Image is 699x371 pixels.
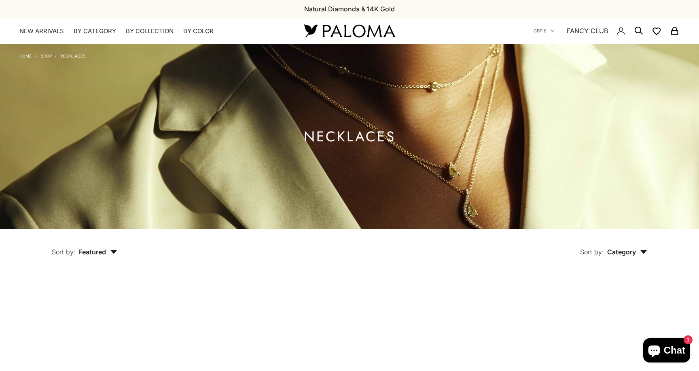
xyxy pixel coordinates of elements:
[41,53,52,58] a: Shop
[304,4,395,14] p: Natural Diamonds & 14K Gold
[74,27,116,35] summary: By Category
[52,248,76,256] span: Sort by:
[561,229,666,263] button: Sort by: Category
[19,27,285,35] nav: Primary navigation
[534,27,555,34] button: GBP £
[33,229,136,263] button: Sort by: Featured
[19,53,32,58] a: Home
[534,18,680,44] nav: Secondary navigation
[19,52,85,58] nav: Breadcrumb
[19,27,64,35] a: NEW ARRIVALS
[79,248,117,256] span: Featured
[183,27,214,35] summary: By Color
[61,53,85,58] a: Necklaces
[580,248,604,256] span: Sort by:
[304,132,396,142] h1: Necklaces
[534,27,546,34] span: GBP £
[567,26,608,36] a: FANCY CLUB
[641,338,693,365] inbox-online-store-chat: Shopify online store chat
[607,248,647,256] span: Category
[126,27,174,35] summary: By Collection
